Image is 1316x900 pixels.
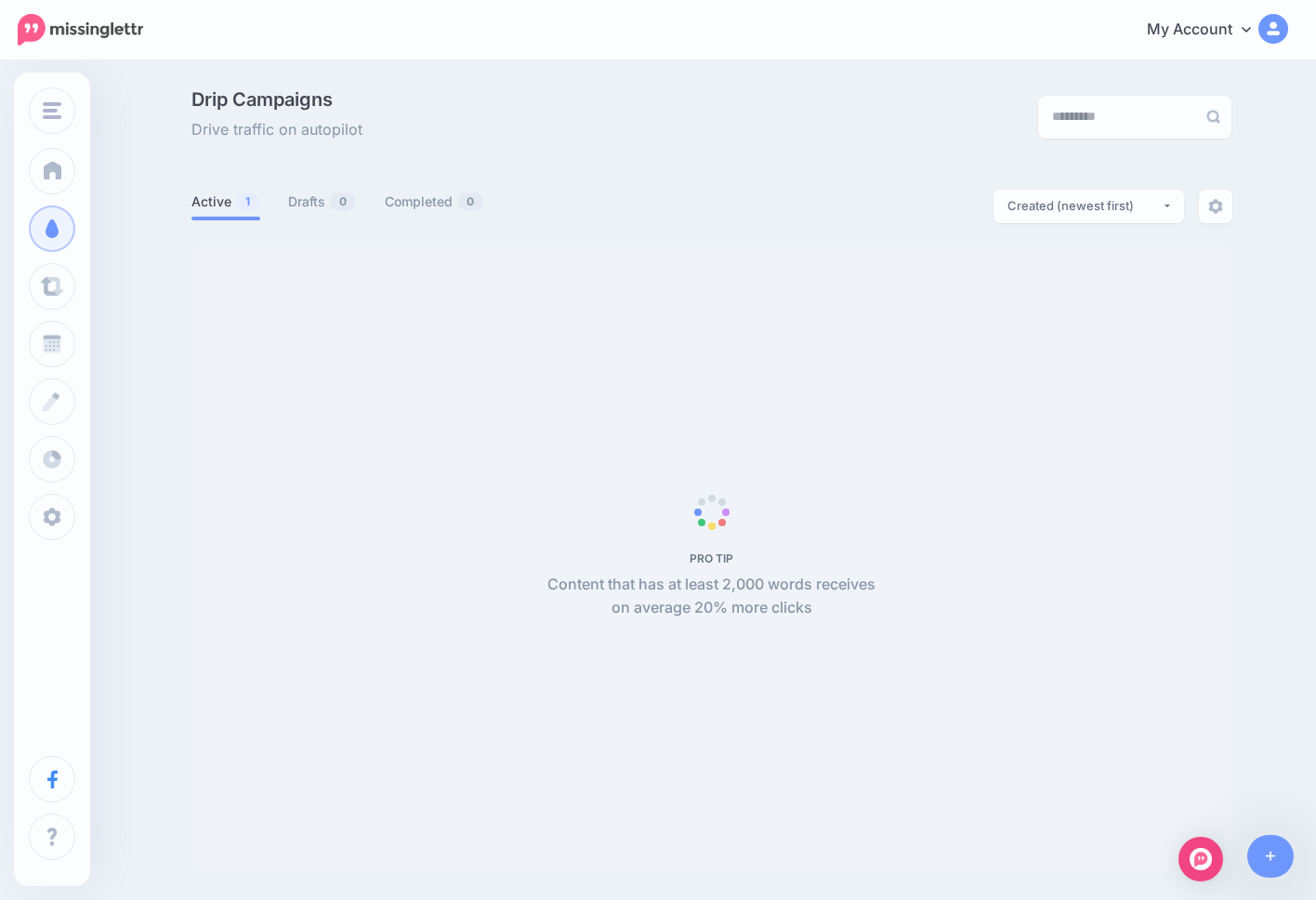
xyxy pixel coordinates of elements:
a: My Account [1128,7,1288,53]
img: search-grey-6.png [1206,110,1220,124]
img: Missinglettr [18,14,143,46]
div: Open Intercom Messenger [1178,837,1223,881]
div: Created (newest first) [1007,197,1162,215]
a: Completed0 [385,191,484,213]
span: Drive traffic on autopilot [191,118,362,142]
button: Created (newest first) [994,190,1184,223]
span: 0 [457,192,483,210]
p: Content that has at least 2,000 words receives on average 20% more clicks [537,573,886,621]
span: 0 [330,192,356,210]
a: Drafts0 [288,191,357,213]
h5: PRO TIP [537,551,886,565]
span: 1 [236,192,259,210]
img: settings-grey.png [1208,199,1223,214]
span: Drip Campaigns [191,90,362,109]
a: Active1 [191,191,260,213]
img: menu.png [43,102,61,119]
